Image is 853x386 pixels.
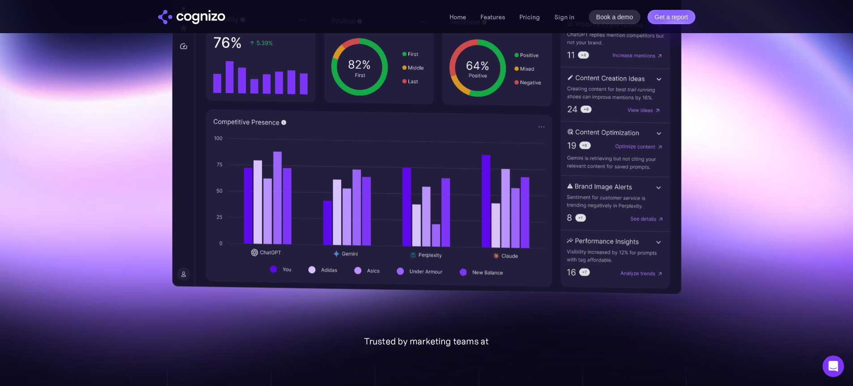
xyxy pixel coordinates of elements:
[823,356,844,377] div: Open Intercom Messenger
[589,10,640,24] a: Book a demo
[554,12,574,22] a: Sign in
[158,10,225,24] img: cognizo logo
[519,13,540,21] a: Pricing
[450,13,466,21] a: Home
[647,10,695,24] a: Get a report
[167,336,686,347] div: Trusted by marketing teams at
[480,13,505,21] a: Features
[158,10,225,24] a: home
